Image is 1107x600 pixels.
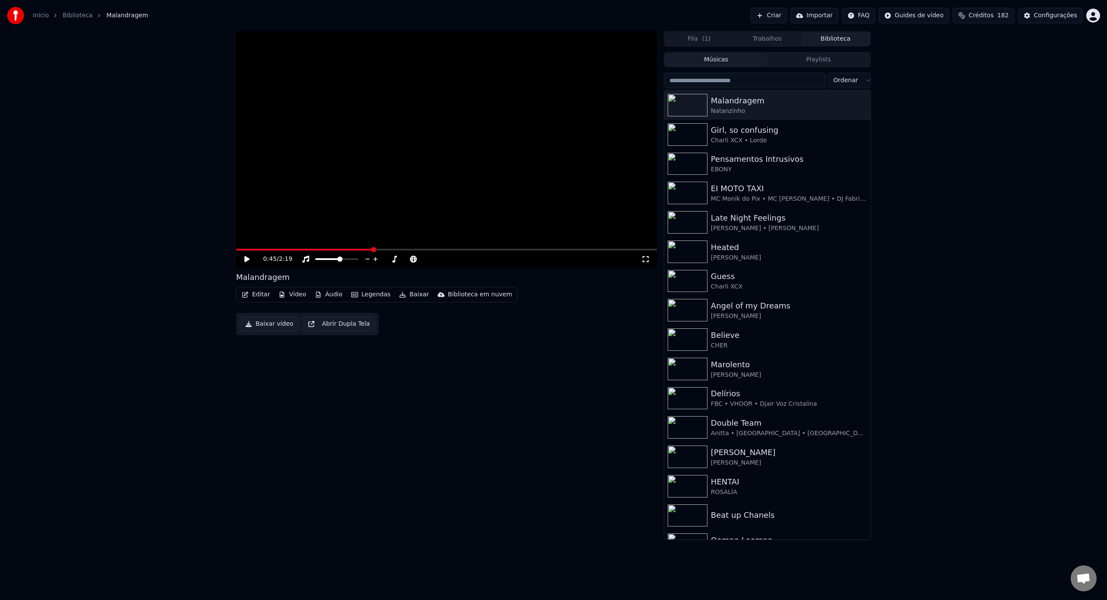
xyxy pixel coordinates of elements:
div: Oompa Loompa [711,534,867,546]
div: MC Monik do Pix • MC [PERSON_NAME] • DJ Fabricio Satisfaction • Luan Indiscutivel [711,195,867,203]
div: Heated [711,241,867,253]
div: CHER [711,341,867,350]
button: Legendas [348,289,394,301]
div: Marolento [711,359,867,371]
img: youka [7,7,24,24]
div: Bate-papo aberto [1071,565,1097,591]
div: Pensamentos Intrusivos [711,153,867,165]
span: 0:45 [263,255,277,263]
div: [PERSON_NAME] [711,459,867,467]
div: EI MOTO TAXI [711,183,867,195]
button: Editar [238,289,273,301]
div: Guess [711,270,867,282]
div: Charli XCX • Lorde [711,136,867,145]
button: Áudio [311,289,346,301]
button: Baixar [396,289,432,301]
div: [PERSON_NAME] [711,312,867,321]
button: Vídeo [275,289,310,301]
div: [PERSON_NAME] • [PERSON_NAME] [711,224,867,233]
div: Malandragem [711,95,867,107]
div: Malandragem [236,271,290,283]
button: Trabalhos [733,33,802,45]
button: Biblioteca [801,33,870,45]
span: Malandragem [106,11,148,20]
div: FBC • VHOOR • Djair Voz Cristalina [711,400,867,408]
div: Double Team [711,417,867,429]
button: Playlists [767,54,870,66]
div: [PERSON_NAME] [711,253,867,262]
span: Ordenar [833,76,858,85]
div: Believe [711,329,867,341]
div: Beat up Chanels [711,509,867,521]
button: Guides de vídeo [879,8,949,23]
button: Músicas [665,54,768,66]
button: Fila [665,33,733,45]
div: ROSALÍA [711,488,867,497]
div: EBONY [711,165,867,174]
div: Anitta • [GEOGRAPHIC_DATA] • [GEOGRAPHIC_DATA] [711,429,867,438]
div: Natanzinho [711,107,867,116]
div: / [263,255,284,263]
a: Biblioteca [63,11,93,20]
div: Charli XCX [711,282,867,291]
div: HENTAI [711,476,867,488]
button: Configurações [1018,8,1083,23]
div: [PERSON_NAME] [711,371,867,379]
button: Baixar vídeo [240,316,299,332]
button: Criar [751,8,787,23]
span: Créditos [969,11,994,20]
div: Girl, so confusing [711,124,867,136]
div: Delírios [711,388,867,400]
div: Biblioteca em nuvem [448,290,512,299]
span: 2:19 [279,255,292,263]
a: Início [33,11,49,20]
span: 182 [997,11,1009,20]
span: ( 1 ) [702,35,710,43]
nav: breadcrumb [33,11,148,20]
button: Créditos182 [953,8,1014,23]
button: FAQ [842,8,875,23]
div: Configurações [1034,11,1077,20]
div: [PERSON_NAME] [711,446,867,459]
div: Angel of my Dreams [711,300,867,312]
div: Late Night Feelings [711,212,867,224]
button: Importar [790,8,838,23]
button: Abrir Dupla Tela [302,316,375,332]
